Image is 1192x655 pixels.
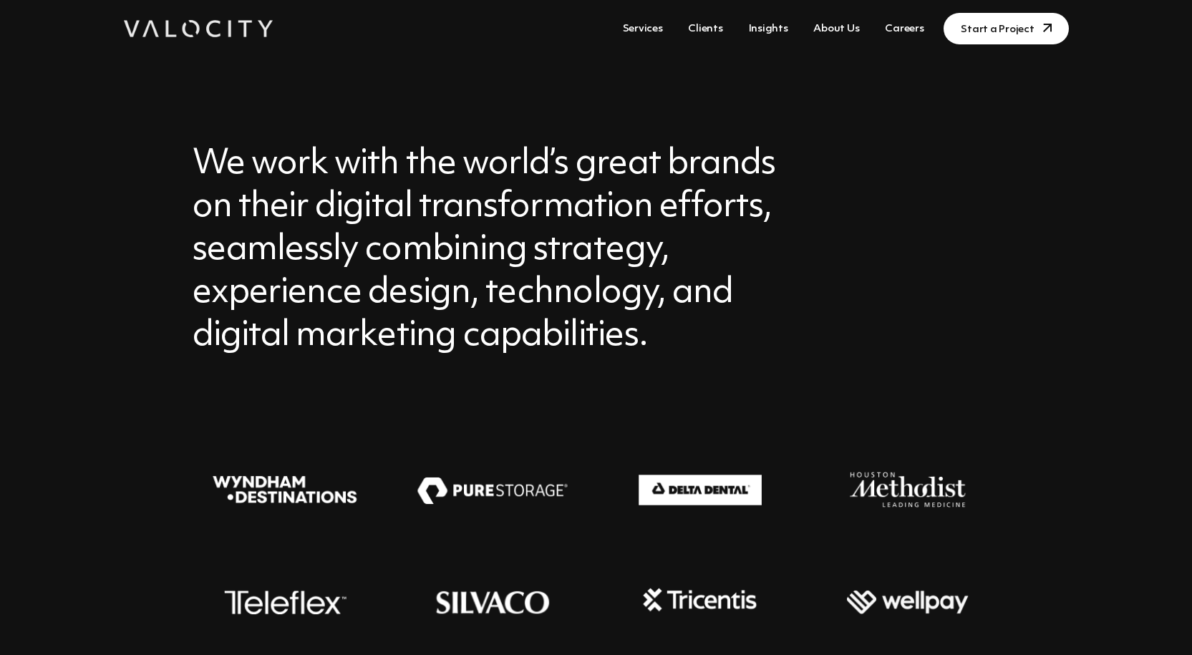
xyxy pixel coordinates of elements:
a: Insights [743,16,794,42]
a: Careers [879,16,929,42]
a: Clients [682,16,728,42]
h3: We work with the world’s great brands on their digital transformation efforts, seamlessly combini... [193,143,798,358]
a: About Us [808,16,865,42]
a: Start a Project [944,13,1068,44]
a: Services [617,16,669,42]
img: Valocity Digital [124,20,273,37]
